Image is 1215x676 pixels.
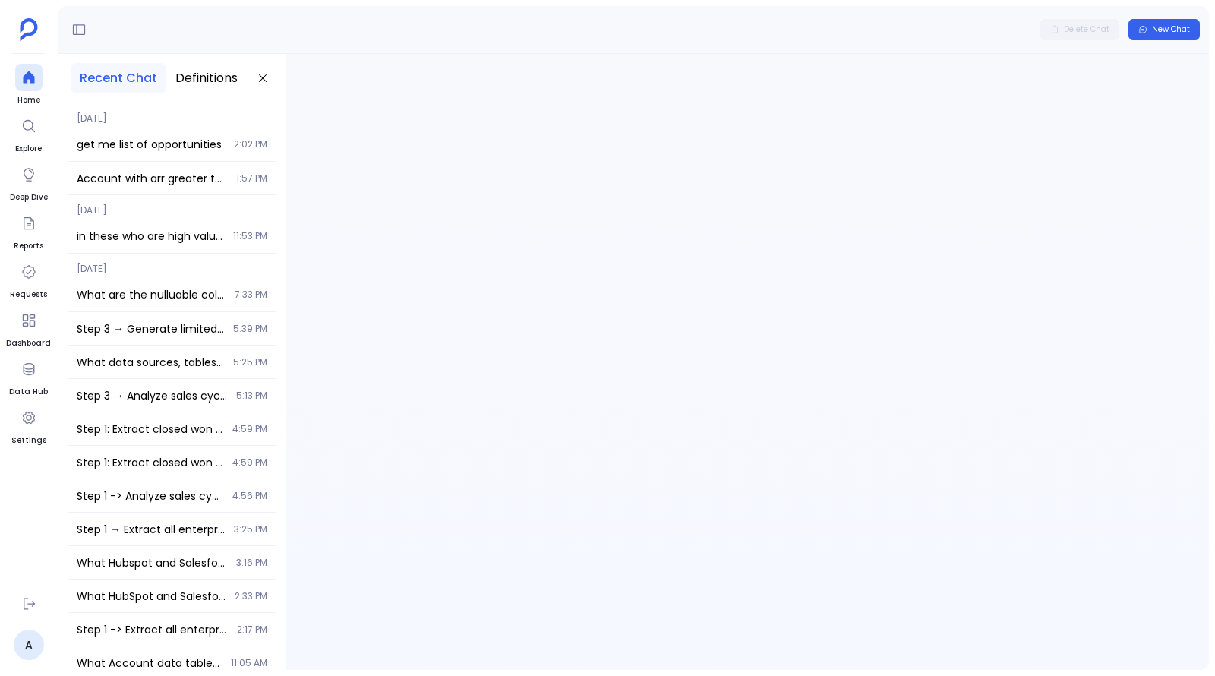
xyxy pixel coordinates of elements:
span: What HubSpot and Salesforce data sources are available? Specifically looking for contact, lead, a... [77,589,226,604]
button: Definitions [166,63,247,93]
span: Step 1: Extract closed won opportunities from last 6 months with account industry information and... [77,455,223,470]
span: What data sources, tables, and columns are available for calculating Deal Velocity? I need to und... [77,355,224,370]
span: [DATE] [68,195,276,216]
a: Deep Dive [10,161,48,204]
span: Step 3 → Analyze sales cycle length distribution across industries from Step 2 Take results from ... [77,388,227,403]
span: Explore [15,143,43,155]
span: Step 1 -> Extract all enterprise customers with ARR greater than 50k using Customer key definitio... [77,622,228,637]
span: 1:57 PM [236,172,267,185]
span: 4:59 PM [232,456,267,469]
a: Settings [11,404,46,447]
span: Requests [10,289,47,301]
span: 5:25 PM [233,356,267,368]
button: Recent Chat [71,63,166,93]
span: 4:59 PM [232,423,267,435]
span: 3:16 PM [236,557,267,569]
span: Settings [11,434,46,447]
span: Data Hub [9,386,48,398]
a: Reports [14,210,43,252]
a: Explore [15,112,43,155]
span: 2:33 PM [235,590,267,602]
span: Account with arr greater then 10 K ? [77,171,227,186]
span: New Chat [1152,24,1190,35]
span: 11:05 AM [231,657,267,669]
span: 5:39 PM [233,323,267,335]
span: 5:13 PM [236,390,267,402]
span: Step 1 → Extract all enterprise customers with ARR greater than 50k including owner details using... [77,522,225,537]
span: Home [15,94,43,106]
span: Reports [14,240,43,252]
a: Data Hub [9,355,48,398]
span: in these who are high value customers and which one should i focus the most to maximize profits? [77,229,224,244]
span: What Account data tables are available? Show me the structure of Account tables including fields ... [77,655,222,671]
button: New Chat [1128,19,1200,40]
a: Requests [10,258,47,301]
span: [DATE] [68,254,276,275]
span: Step 3 → Generate limited leaderboard report with data availability disclaimer Create final leade... [77,321,224,336]
a: Home [15,64,43,106]
span: Step 1 -> Analyze sales cycle length distribution by industry using the extracted closed won oppo... [77,488,223,504]
span: Dashboard [6,337,51,349]
span: 2:02 PM [234,138,267,150]
span: 2:17 PM [237,624,267,636]
span: 4:56 PM [232,490,267,502]
span: What are the nulluable columns in salesforce user table ? [77,287,226,302]
span: What Hubspot and Salesforce tables are available? Show me the tables for contacts, leads, account... [77,555,227,570]
span: Step 1: Extract closed won opportunities from last 6 months with account industry information and... [77,422,223,437]
a: Dashboard [6,307,51,349]
span: 3:25 PM [234,523,267,535]
img: petavue logo [20,18,38,41]
a: A [14,630,44,660]
span: Deep Dive [10,191,48,204]
span: 11:53 PM [233,230,267,242]
span: [DATE] [68,103,276,125]
span: get me list of opportunities [77,137,225,152]
span: 7:33 PM [235,289,267,301]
